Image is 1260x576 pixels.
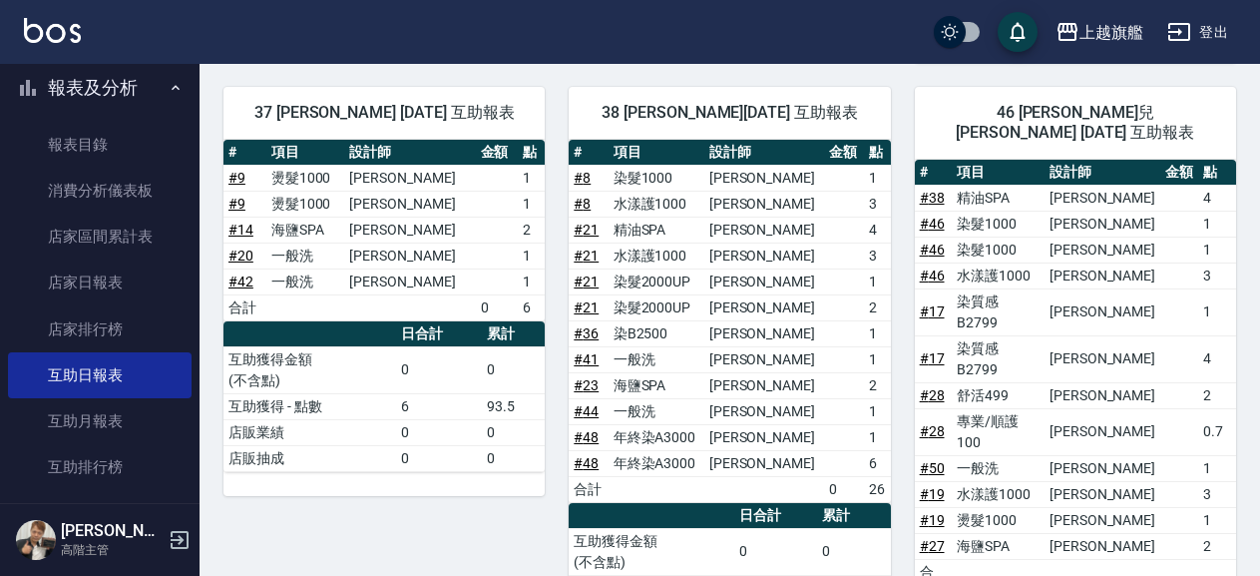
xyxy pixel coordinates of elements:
[609,165,704,191] td: 染髮1000
[482,321,545,347] th: 累計
[1159,14,1236,51] button: 登出
[704,346,825,372] td: [PERSON_NAME]
[1079,20,1143,45] div: 上越旗艦
[8,491,192,537] a: 互助點數明細
[734,528,817,575] td: 0
[8,352,192,398] a: 互助日報表
[574,299,599,315] a: #21
[609,217,704,243] td: 精油SPA
[734,503,817,529] th: 日合計
[223,321,545,472] table: a dense table
[920,190,945,206] a: #38
[920,242,945,258] a: #46
[574,351,599,367] a: #41
[223,294,266,320] td: 合計
[569,140,890,503] table: a dense table
[518,140,545,166] th: 點
[704,191,825,217] td: [PERSON_NAME]
[518,243,545,269] td: 1
[1198,408,1236,455] td: 0.7
[8,168,192,214] a: 消費分析儀表板
[609,424,704,450] td: 年終染A3000
[609,320,704,346] td: 染B2500
[864,398,891,424] td: 1
[609,398,704,424] td: 一般洗
[223,346,396,393] td: 互助獲得金額 (不含點)
[482,419,545,445] td: 0
[482,346,545,393] td: 0
[344,243,475,269] td: [PERSON_NAME]
[8,260,192,305] a: 店家日報表
[476,294,519,320] td: 0
[952,481,1045,507] td: 水漾護1000
[704,269,825,294] td: [PERSON_NAME]
[920,350,945,366] a: #17
[518,191,545,217] td: 1
[1045,335,1160,382] td: [PERSON_NAME]
[228,196,245,212] a: #9
[704,398,825,424] td: [PERSON_NAME]
[1198,481,1236,507] td: 3
[864,424,891,450] td: 1
[223,445,396,471] td: 店販抽成
[574,170,591,186] a: #8
[609,191,704,217] td: 水漾護1000
[920,423,945,439] a: #28
[704,243,825,269] td: [PERSON_NAME]
[952,237,1045,263] td: 染髮1000
[952,288,1045,335] td: 染質感B2799
[223,419,396,445] td: 店販業績
[1198,335,1236,382] td: 4
[1198,455,1236,481] td: 1
[574,403,599,419] a: #44
[609,269,704,294] td: 染髮2000UP
[952,185,1045,211] td: 精油SPA
[609,140,704,166] th: 項目
[8,122,192,168] a: 報表目錄
[1198,263,1236,288] td: 3
[864,450,891,476] td: 6
[476,140,519,166] th: 金額
[8,306,192,352] a: 店家排行榜
[920,486,945,502] a: #19
[920,387,945,403] a: #28
[344,165,475,191] td: [PERSON_NAME]
[518,165,545,191] td: 1
[1045,533,1160,559] td: [PERSON_NAME]
[920,268,945,284] a: #46
[574,325,599,341] a: #36
[1198,211,1236,237] td: 1
[1048,12,1151,53] button: 上越旗艦
[266,269,345,294] td: 一般洗
[569,476,608,502] td: 合計
[228,222,253,238] a: #14
[574,429,599,445] a: #48
[1198,382,1236,408] td: 2
[8,62,192,114] button: 報表及分析
[864,269,891,294] td: 1
[518,269,545,294] td: 1
[1198,533,1236,559] td: 2
[704,294,825,320] td: [PERSON_NAME]
[998,12,1038,52] button: save
[817,503,890,529] th: 累計
[344,191,475,217] td: [PERSON_NAME]
[609,346,704,372] td: 一般洗
[569,528,734,575] td: 互助獲得金額 (不含點)
[864,372,891,398] td: 2
[518,217,545,243] td: 2
[1198,160,1236,186] th: 點
[1198,237,1236,263] td: 1
[952,335,1045,382] td: 染質感B2799
[609,372,704,398] td: 海鹽SPA
[704,372,825,398] td: [PERSON_NAME]
[864,217,891,243] td: 4
[61,541,163,559] p: 高階主管
[574,248,599,264] a: #21
[920,538,945,554] a: #27
[1045,160,1160,186] th: 設計師
[1045,185,1160,211] td: [PERSON_NAME]
[8,214,192,260] a: 店家區間累計表
[920,216,945,232] a: #46
[344,140,475,166] th: 設計師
